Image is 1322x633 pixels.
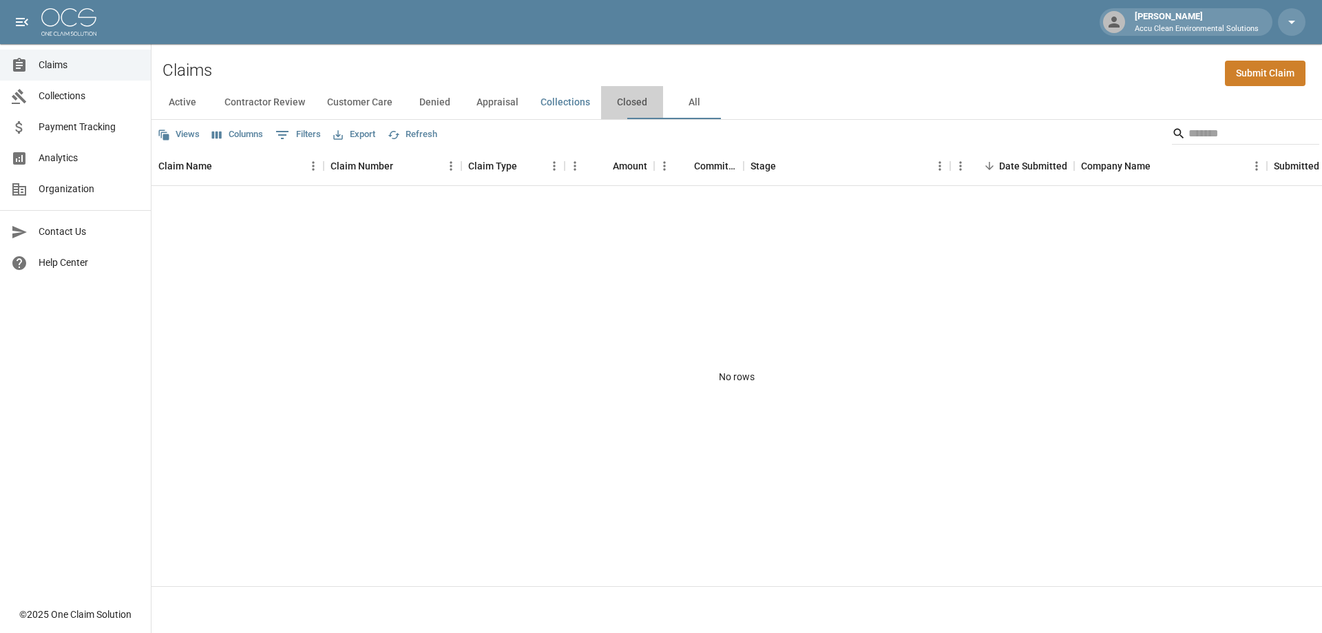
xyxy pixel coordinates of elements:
button: Show filters [272,124,324,146]
div: Search [1172,123,1319,147]
div: Committed Amount [654,147,744,185]
div: Claim Number [324,147,461,185]
span: Organization [39,182,140,196]
div: Company Name [1074,147,1267,185]
button: Collections [529,86,601,119]
div: Claim Number [330,147,393,185]
button: Sort [393,156,412,176]
button: Sort [212,156,231,176]
div: Claim Type [468,147,517,185]
span: Analytics [39,151,140,165]
button: Refresh [384,124,441,145]
div: Claim Type [461,147,565,185]
button: Select columns [209,124,266,145]
button: Sort [776,156,795,176]
a: Submit Claim [1225,61,1305,86]
h2: Claims [162,61,212,81]
button: Export [330,124,379,145]
div: No rows [151,186,1322,568]
div: Stage [751,147,776,185]
button: Appraisal [465,86,529,119]
div: Claim Name [158,147,212,185]
button: open drawer [8,8,36,36]
button: Menu [1246,156,1267,176]
span: Help Center [39,256,140,270]
span: Collections [39,89,140,103]
button: Menu [441,156,461,176]
button: Contractor Review [213,86,316,119]
div: Date Submitted [950,147,1074,185]
button: Active [151,86,213,119]
button: Closed [601,86,663,119]
button: Denied [403,86,465,119]
button: Menu [303,156,324,176]
span: Contact Us [39,225,140,239]
button: Customer Care [316,86,403,119]
button: Menu [930,156,950,176]
button: Menu [950,156,971,176]
div: Company Name [1081,147,1151,185]
button: Menu [565,156,585,176]
button: Sort [517,156,536,176]
div: dynamic tabs [151,86,1322,119]
div: Claim Name [151,147,324,185]
img: ocs-logo-white-transparent.png [41,8,96,36]
button: Menu [654,156,675,176]
button: Sort [594,156,613,176]
button: Sort [1151,156,1170,176]
span: Claims [39,58,140,72]
div: Committed Amount [694,147,737,185]
p: Accu Clean Environmental Solutions [1135,23,1259,35]
div: Stage [744,147,950,185]
button: Sort [980,156,999,176]
div: [PERSON_NAME] [1129,10,1264,34]
span: Payment Tracking [39,120,140,134]
button: All [663,86,725,119]
div: Amount [565,147,654,185]
div: Date Submitted [999,147,1067,185]
button: Menu [544,156,565,176]
div: © 2025 One Claim Solution [19,608,132,621]
button: Sort [675,156,694,176]
div: Amount [613,147,647,185]
button: Views [154,124,203,145]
